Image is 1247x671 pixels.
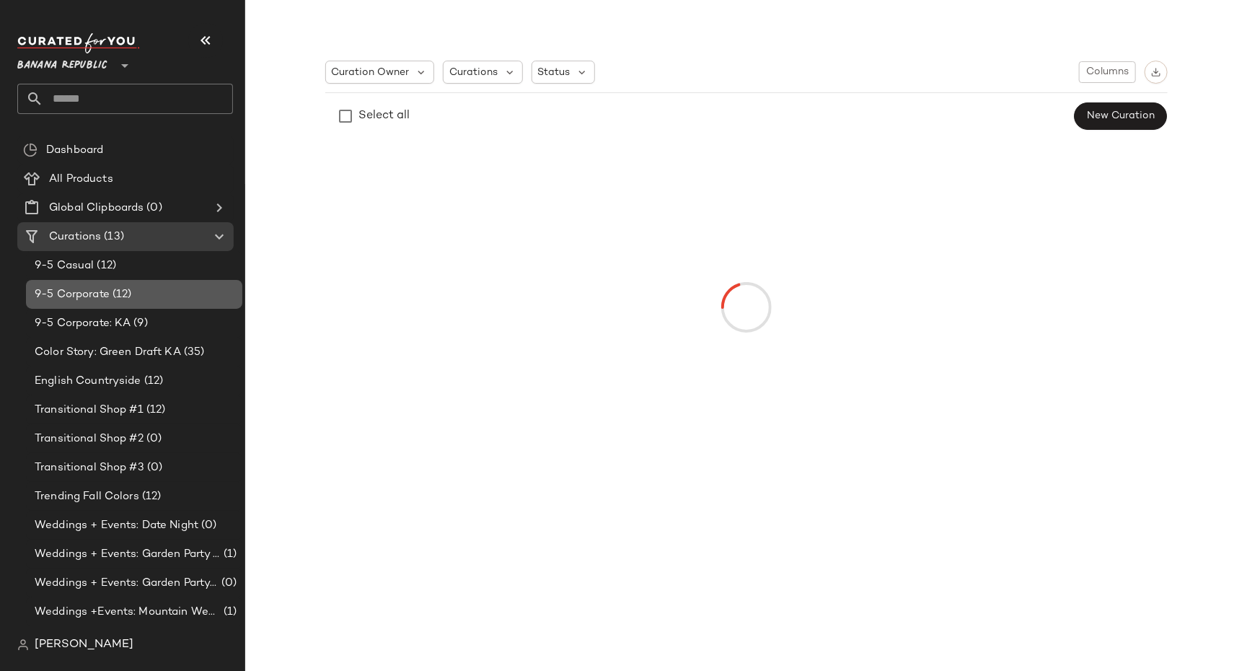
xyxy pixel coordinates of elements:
[1086,110,1155,122] span: New Curation
[35,402,144,418] span: Transitional Shop #1
[35,517,198,534] span: Weddings + Events: Date Night
[17,33,140,53] img: cfy_white_logo.C9jOOHJF.svg
[449,65,498,80] span: Curations
[110,286,132,303] span: (12)
[1074,102,1167,130] button: New Curation
[35,460,144,476] span: Transitional Shop #3
[1151,67,1161,77] img: svg%3e
[221,604,237,620] span: (1)
[17,639,29,651] img: svg%3e
[144,200,162,216] span: (0)
[49,200,144,216] span: Global Clipboards
[35,315,131,332] span: 9-5 Corporate: KA
[17,49,107,75] span: Banana Republic
[101,229,124,245] span: (13)
[359,108,410,125] div: Select all
[35,546,221,563] span: Weddings + Events: Garden Party #1
[219,575,237,592] span: (0)
[141,373,164,390] span: (12)
[144,402,166,418] span: (12)
[144,431,162,447] span: (0)
[35,286,110,303] span: 9-5 Corporate
[35,258,94,274] span: 9-5 Casual
[538,65,570,80] span: Status
[46,142,103,159] span: Dashboard
[1079,61,1135,83] button: Columns
[1085,66,1129,78] span: Columns
[35,488,139,505] span: Trending Fall Colors
[198,517,216,534] span: (0)
[144,460,162,476] span: (0)
[94,258,116,274] span: (12)
[35,575,219,592] span: Weddings + Events: Garden Party #2
[35,636,133,654] span: [PERSON_NAME]
[35,373,141,390] span: English Countryside
[49,229,101,245] span: Curations
[49,171,113,188] span: All Products
[35,344,181,361] span: Color Story: Green Draft KA
[23,143,38,157] img: svg%3e
[332,65,410,80] span: Curation Owner
[181,344,205,361] span: (35)
[131,315,147,332] span: (9)
[35,604,221,620] span: Weddings +Events: Mountain Wedding
[139,488,162,505] span: (12)
[35,431,144,447] span: Transitional Shop #2
[221,546,237,563] span: (1)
